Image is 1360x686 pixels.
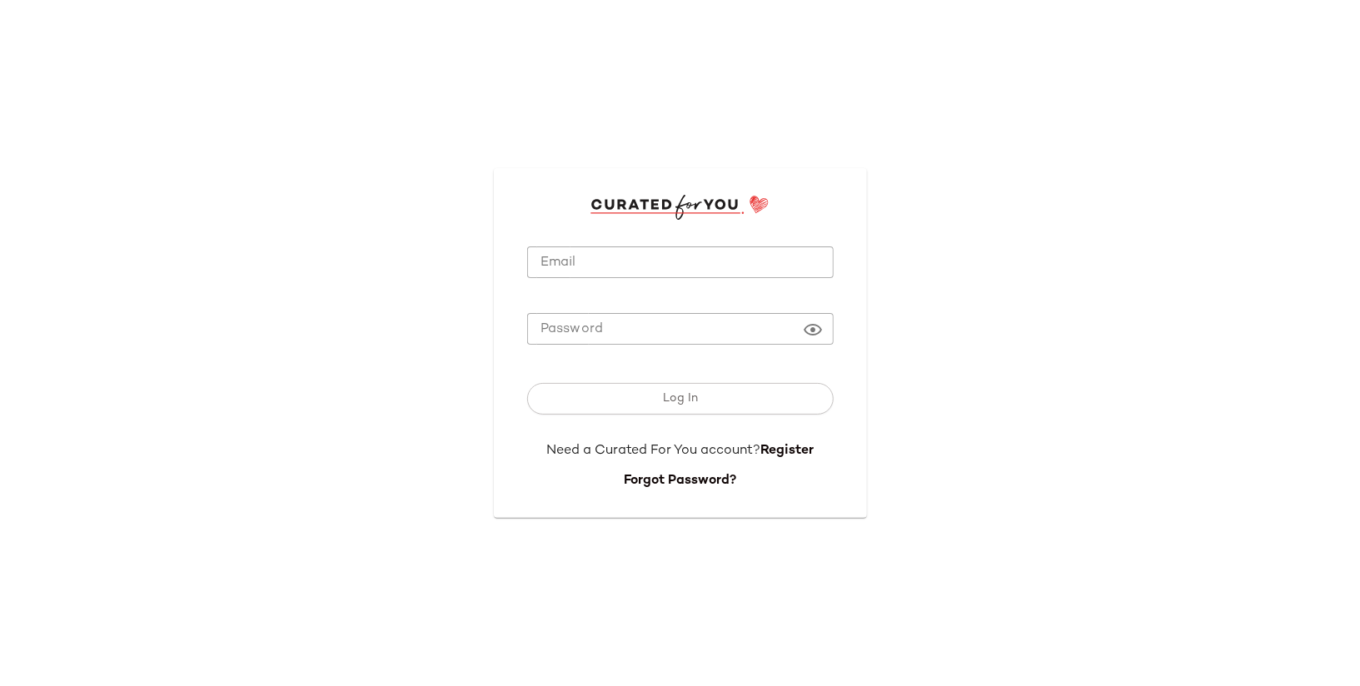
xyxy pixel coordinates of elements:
img: cfy_login_logo.DGdB1djN.svg [590,195,770,220]
button: Log In [527,383,834,415]
a: Register [760,444,814,458]
span: Need a Curated For You account? [546,444,760,458]
a: Forgot Password? [624,474,736,488]
span: Log In [662,392,698,405]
